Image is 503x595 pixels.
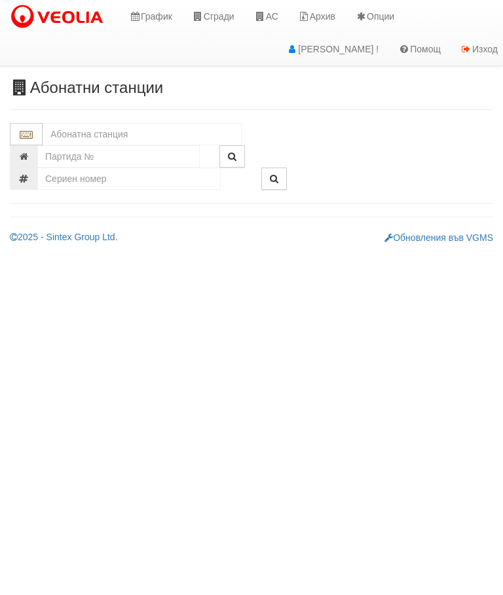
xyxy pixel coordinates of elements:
input: Сериен номер [37,168,221,190]
input: Абонатна станция [43,123,242,145]
h3: Абонатни станции [10,79,493,96]
a: 2025 - Sintex Group Ltd. [10,232,118,242]
a: Помощ [388,33,451,65]
input: Партида № [37,145,200,168]
a: Обновления във VGMS [384,232,493,243]
img: VeoliaLogo.png [10,3,109,31]
a: [PERSON_NAME] ! [276,33,388,65]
